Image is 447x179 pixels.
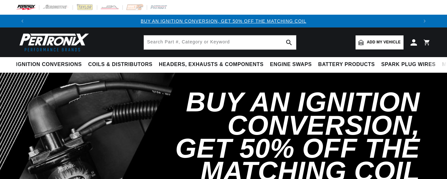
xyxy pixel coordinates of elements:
[267,57,315,72] summary: Engine Swaps
[270,61,312,68] span: Engine Swaps
[356,35,404,49] a: Add my vehicle
[16,15,29,27] button: Translation missing: en.sections.announcements.previous_announcement
[29,18,418,25] div: Announcement
[282,35,296,49] button: search button
[16,57,85,72] summary: Ignition Conversions
[159,61,263,68] span: Headers, Exhausts & Components
[16,61,82,68] span: Ignition Conversions
[88,61,153,68] span: Coils & Distributors
[418,15,431,27] button: Translation missing: en.sections.announcements.next_announcement
[29,18,418,25] div: 1 of 3
[141,19,306,24] a: BUY AN IGNITION CONVERSION, GET 50% OFF THE MATCHING COIL
[144,35,296,49] input: Search Part #, Category or Keyword
[367,39,401,45] span: Add my vehicle
[156,57,267,72] summary: Headers, Exhausts & Components
[85,57,156,72] summary: Coils & Distributors
[318,61,375,68] span: Battery Products
[16,31,90,53] img: Pertronix
[381,61,435,68] span: Spark Plug Wires
[378,57,439,72] summary: Spark Plug Wires
[315,57,378,72] summary: Battery Products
